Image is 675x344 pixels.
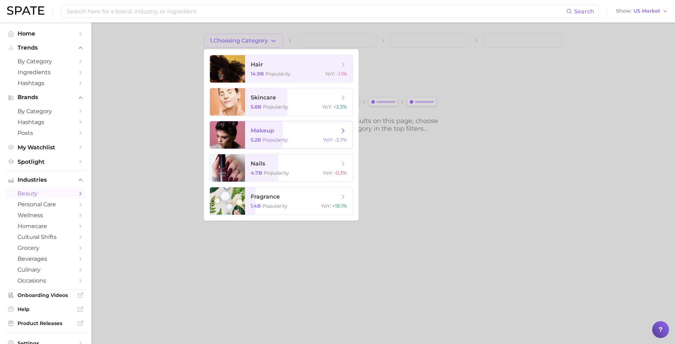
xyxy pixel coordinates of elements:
span: by Category [18,58,74,65]
span: makeup [251,127,274,134]
span: Hashtags [18,80,74,86]
span: Help [18,306,74,312]
a: grocery [6,242,86,253]
span: YoY : [325,71,335,77]
a: Hashtags [6,117,86,128]
span: YoY : [323,137,333,143]
a: Hashtags [6,78,86,89]
img: SPATE [7,6,44,15]
span: 1.4b [251,203,261,209]
button: Industries [6,175,86,185]
span: YoY : [322,104,332,110]
span: occasions [18,277,74,284]
span: Industries [18,177,74,183]
span: Posts [18,130,74,136]
span: by Category [18,108,74,115]
a: cultural shifts [6,232,86,242]
span: Brands [18,94,74,100]
span: 14.9b [251,71,264,77]
a: Ingredients [6,67,86,78]
ul: 1.Choosing Category [204,49,359,221]
span: skincare [251,94,276,101]
span: Search [574,8,594,15]
span: cultural shifts [18,234,74,240]
span: Popularity [262,203,288,209]
span: Spotlight [18,158,74,165]
a: Onboarding Videos [6,290,86,300]
span: hair [251,61,263,68]
span: Home [18,30,74,37]
span: personal care [18,201,74,208]
span: My Watchlist [18,144,74,151]
a: wellness [6,210,86,221]
button: ShowUS Market [614,7,670,16]
a: occasions [6,275,86,286]
a: culinary [6,264,86,275]
span: -1.1% [336,71,347,77]
span: Product Releases [18,320,74,326]
span: beauty [18,190,74,197]
span: culinary [18,266,74,273]
span: 5.2b [251,137,261,143]
span: homecare [18,223,74,229]
span: 5.8b [251,104,262,110]
span: YoY : [323,170,333,176]
a: Posts [6,128,86,138]
a: by Category [6,56,86,67]
span: nails [251,160,265,167]
a: My Watchlist [6,142,86,153]
a: Product Releases [6,318,86,329]
a: Home [6,28,86,39]
span: Show [616,9,631,13]
span: fragrance [251,193,280,200]
a: homecare [6,221,86,232]
span: grocery [18,245,74,251]
span: Popularity [265,71,291,77]
span: Trends [18,45,74,51]
a: beverages [6,253,86,264]
span: 4.7b [251,170,262,176]
span: Popularity [263,137,288,143]
span: YoY : [321,203,331,209]
span: Ingredients [18,69,74,76]
a: Help [6,304,86,314]
a: beauty [6,188,86,199]
span: +18.1% [332,203,347,209]
span: -0.3% [334,170,347,176]
span: wellness [18,212,74,219]
button: Trends [6,43,86,53]
span: US Market [634,9,660,13]
span: Popularity [263,104,288,110]
span: +3.3% [333,104,347,110]
span: -3.7% [334,137,347,143]
a: personal care [6,199,86,210]
span: Hashtags [18,119,74,125]
button: Brands [6,92,86,103]
input: Search here for a brand, industry, or ingredient [66,5,566,17]
span: Onboarding Videos [18,292,74,298]
span: beverages [18,255,74,262]
span: Popularity [264,170,289,176]
a: Spotlight [6,156,86,167]
a: by Category [6,106,86,117]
